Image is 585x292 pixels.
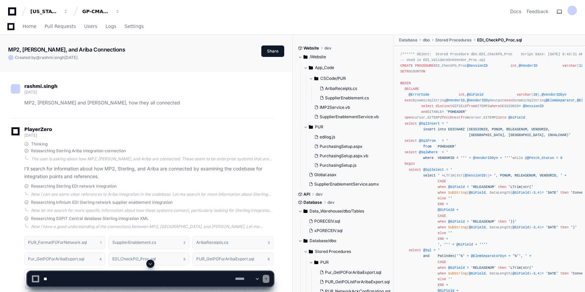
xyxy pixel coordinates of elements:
[316,192,323,197] span: dev
[438,237,444,241] span: END
[459,93,465,97] span: int
[477,37,522,43] span: EDI_CheckPO_Proc.sql
[320,105,350,110] span: IMP2Service.vb
[546,225,558,229] span: 'DATE'
[405,162,415,166] span: begin
[436,104,452,108] span: distinct
[315,65,334,70] span: App_Code
[562,64,577,68] span: varchar
[457,208,459,212] span: +
[124,19,144,34] a: Settings
[261,45,284,57] button: Share
[320,134,335,140] span: edilog.js
[82,8,111,15] div: GP-CMAG-MP2
[465,173,486,177] span: @SessionID
[310,54,326,60] span: /Website
[471,185,496,189] span: 'RELEASENUM'
[446,98,465,102] span: @VendorID
[442,139,444,143] span: =
[415,64,433,68] span: PROCEDURE
[438,208,454,212] span: @GiField
[531,225,535,229] span: -3
[546,191,558,195] span: 'DATE'
[183,256,185,262] span: 5
[320,144,362,149] span: PurchasingSetup.aspx
[519,64,537,68] span: @VendorID
[523,104,544,108] span: @SessionID
[31,148,126,154] span: Researching Sterling Ariba integration connection
[419,150,438,154] span: @SqlWhere
[28,240,87,245] h1: PUR_FormatPOForNetwork.sql
[467,220,469,224] span: =
[268,240,270,245] span: 3
[303,237,308,245] svg: Directory
[560,191,569,195] span: then
[467,64,488,68] span: @SessionID
[409,93,430,97] span: @ErrorCode
[508,220,517,224] span: '))'
[469,225,486,229] span: @GiField
[45,24,76,28] span: Pull Requests
[314,258,318,266] svg: Directory
[8,46,125,53] app-text-character-animate: MP2, [PERSON_NAME], and Ariba Connections
[419,122,440,126] span: @SqlInsert
[31,208,273,213] div: Now let me search for more specific information about how these systems connect, particularly loo...
[471,254,506,258] span: @ElemSeparatorDyn
[442,122,444,126] span: =
[320,163,356,168] span: PurchasingSetup.js
[306,180,385,189] button: SupplierEnablementService.asmx
[183,240,185,245] span: 2
[31,156,273,162] div: The user is asking about how MP2, [PERSON_NAME], and Ariba are connected. These seem to be enterp...
[405,122,417,126] span: select
[446,202,448,206] span: +
[317,93,385,103] button: SupplierEnablement.cs
[193,253,273,265] button: PUR_GetPOForAribaExport.sql6
[315,124,323,130] span: PUR
[542,93,566,97] span: @VendorIDDyn
[28,257,84,261] h1: Pur_GetPOForAribaExport.sql
[28,5,71,18] button: [US_STATE] Pacific
[193,236,273,249] button: AribaReceipts.cs3
[64,55,78,60] span: [DATE]
[446,168,448,172] span: =
[419,139,436,143] span: @SqlFrom
[309,64,313,72] svg: Directory
[23,19,36,34] a: Home
[400,122,571,137] span: ' insert into EDICHARZ (SESSIONID, PONUM, RELEASENUM, VENDORID, [GEOGRAPHIC_DATA], [GEOGRAPHIC_DA...
[546,98,575,102] span: @ElemSeparator
[303,53,308,61] svg: Directory
[537,191,539,195] span: 4
[531,191,535,195] span: -3
[438,202,444,206] span: END
[325,86,357,91] span: AribaReceipts.cs
[438,191,446,195] span: when
[303,122,389,132] button: PUR
[314,228,343,233] span: xPORECEIV.sql
[519,104,521,108] span: =
[24,236,105,249] button: PUR_FormatPOForNetwork.sql1
[268,256,270,262] span: 6
[106,19,116,34] a: Logs
[31,224,273,229] div: Now I have a good understanding of the connections between MP2, [GEOGRAPHIC_DATA], and [PERSON_NA...
[533,93,537,97] span: 20
[400,69,406,73] span: SET
[106,24,116,28] span: Logs
[448,225,467,229] span: SubString
[40,55,64,60] span: rashmi.singh
[513,225,529,229] span: @GiField
[314,172,337,177] span: Global.asax
[405,150,417,154] span: select
[312,112,385,122] button: SupplierEnablementService.vb
[31,141,48,147] span: Thinking
[303,192,310,197] span: API
[467,98,492,102] span: @VendorIDDyn
[315,249,351,254] span: Stored Procedures
[438,179,446,183] span: CASE
[84,19,97,34] a: Users
[24,99,273,107] p: MP2, [PERSON_NAME] and [PERSON_NAME], how they all connected
[508,254,510,258] span: +
[23,24,36,28] span: Home
[448,191,467,195] span: SubString
[303,62,389,73] button: App_Code
[490,104,500,108] span: where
